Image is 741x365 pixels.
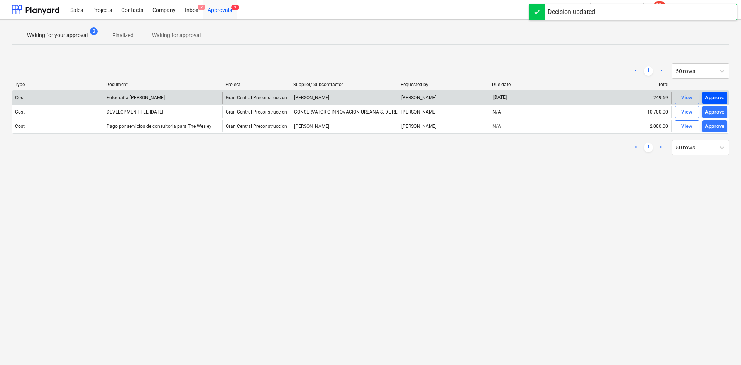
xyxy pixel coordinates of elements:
[291,92,398,104] div: [PERSON_NAME]
[15,95,25,100] div: Cost
[231,5,239,10] span: 3
[681,93,693,102] div: View
[492,109,501,115] div: N/A
[401,82,486,87] div: Requested by
[107,95,165,100] div: Fotografia [PERSON_NAME]
[681,108,693,117] div: View
[15,82,100,87] div: Type
[702,328,741,365] iframe: Chat Widget
[398,106,489,118] div: [PERSON_NAME]
[198,5,205,10] span: 2
[702,120,727,132] button: Approve
[705,93,725,102] div: Approve
[548,7,595,17] div: Decision updated
[152,31,201,39] p: Waiting for approval
[291,120,398,132] div: [PERSON_NAME]
[644,143,653,152] a: Page 1 is your current page
[631,143,641,152] a: Previous page
[702,328,741,365] div: Widget de chat
[631,66,641,76] a: Previous page
[644,66,653,76] a: Page 1 is your current page
[291,106,398,118] div: CONSERVATORIO INNOVACION URBANA S. DE RL
[398,92,489,104] div: [PERSON_NAME]
[226,124,287,129] span: Gran Central Preconstruccion
[398,120,489,132] div: [PERSON_NAME]
[15,124,25,129] div: Cost
[112,31,134,39] p: Finalized
[492,94,508,101] span: [DATE]
[675,120,699,132] button: View
[226,95,287,100] span: Gran Central Preconstruccion
[107,109,163,115] div: DEVELOPMENT FEE [DATE]
[492,124,501,129] div: N/A
[107,124,211,129] div: Pago por servicios de consultoria para The Wesley
[27,31,88,39] p: Waiting for your approval
[705,122,725,131] div: Approve
[675,92,699,104] button: View
[580,120,671,132] div: 2,000.00
[293,82,394,87] div: Supplier/ Subcontractor
[681,122,693,131] div: View
[226,109,287,115] span: Gran Central Preconstruccion
[90,27,98,35] span: 3
[580,92,671,104] div: 249.69
[492,82,577,87] div: Due date
[702,106,727,118] button: Approve
[656,143,665,152] a: Next page
[15,109,25,115] div: Cost
[106,82,219,87] div: Document
[225,82,287,87] div: Project
[705,108,725,117] div: Approve
[583,82,668,87] div: Total
[675,106,699,118] button: View
[656,66,665,76] a: Next page
[702,92,727,104] button: Approve
[580,106,671,118] div: 10,700.00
